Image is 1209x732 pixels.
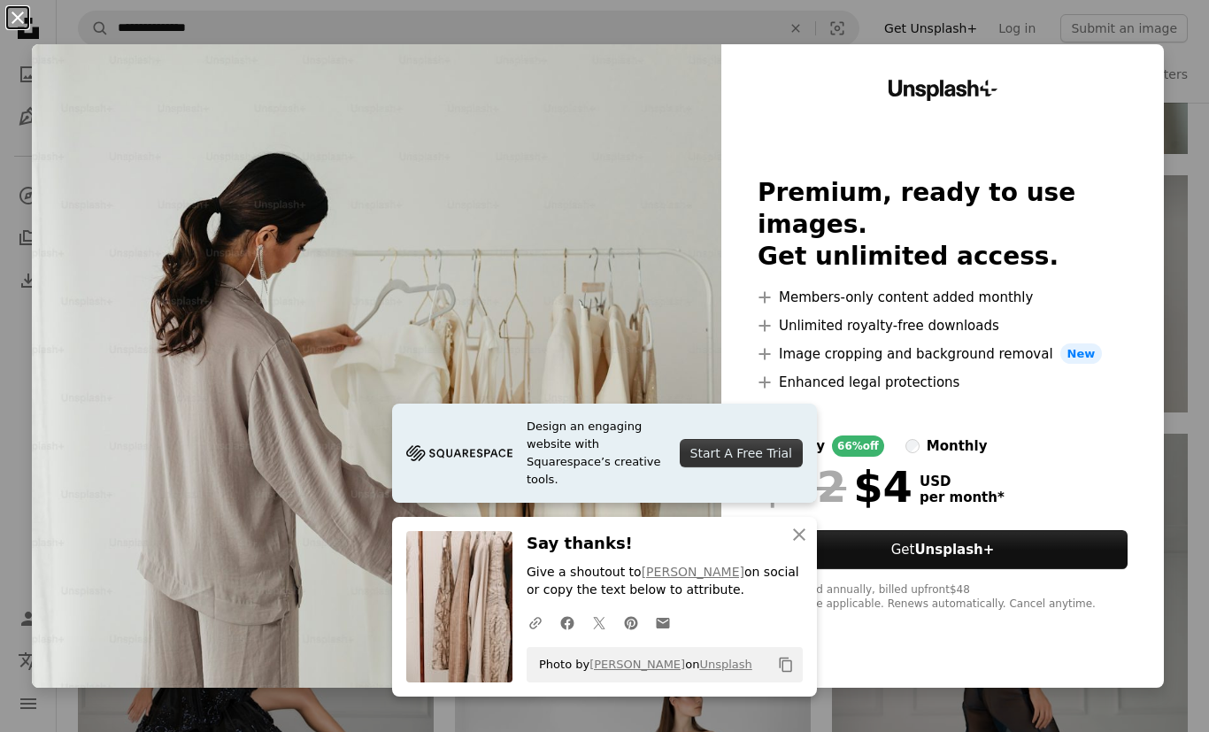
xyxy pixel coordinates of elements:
img: file-1705255347840-230a6ab5bca9image [406,440,512,466]
button: GetUnsplash+ [758,530,1128,569]
a: Design an engaging website with Squarespace’s creative tools.Start A Free Trial [392,404,817,503]
span: Photo by on [530,651,752,679]
div: 66% off [832,435,884,457]
input: monthly [905,439,920,453]
li: Members-only content added monthly [758,287,1128,308]
a: Share on Facebook [551,605,583,640]
button: Copy to clipboard [771,650,801,680]
div: * When paid annually, billed upfront $48 Taxes where applicable. Renews automatically. Cancel any... [758,583,1128,612]
h2: Premium, ready to use images. Get unlimited access. [758,177,1128,273]
p: Give a shoutout to on social or copy the text below to attribute. [527,564,803,599]
div: $4 [758,464,913,510]
span: New [1060,343,1103,365]
a: [PERSON_NAME] [589,658,685,671]
li: Image cropping and background removal [758,343,1128,365]
li: Unlimited royalty-free downloads [758,315,1128,336]
a: Unsplash [699,658,751,671]
span: per month * [920,489,1005,505]
div: Start A Free Trial [680,439,803,467]
li: Enhanced legal protections [758,372,1128,393]
a: [PERSON_NAME] [642,565,744,579]
a: Share over email [647,605,679,640]
a: Share on Twitter [583,605,615,640]
span: USD [920,474,1005,489]
div: monthly [927,435,988,457]
span: Design an engaging website with Squarespace’s creative tools. [527,418,666,489]
a: Share on Pinterest [615,605,647,640]
strong: Unsplash+ [914,542,994,558]
h3: Say thanks! [527,531,803,557]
